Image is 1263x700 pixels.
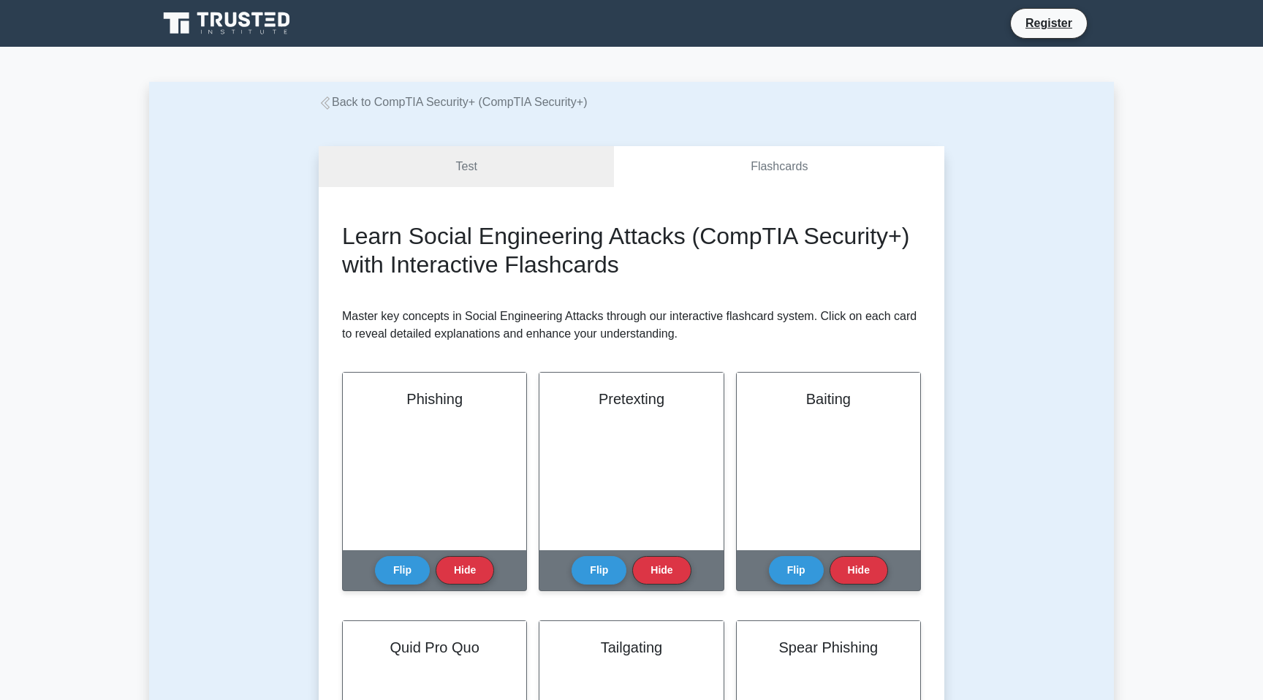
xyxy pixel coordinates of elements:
h2: Pretexting [557,390,705,408]
h2: Quid Pro Quo [360,639,509,656]
h2: Spear Phishing [754,639,903,656]
button: Flip [572,556,626,585]
button: Hide [830,556,888,585]
h2: Baiting [754,390,903,408]
a: Flashcards [614,146,944,188]
button: Flip [375,556,430,585]
button: Hide [436,556,494,585]
button: Hide [632,556,691,585]
a: Back to CompTIA Security+ (CompTIA Security+) [319,96,587,108]
a: Test [319,146,614,188]
p: Master key concepts in Social Engineering Attacks through our interactive flashcard system. Click... [342,308,921,343]
h2: Phishing [360,390,509,408]
button: Flip [769,556,824,585]
h2: Tailgating [557,639,705,656]
a: Register [1017,14,1081,32]
h2: Learn Social Engineering Attacks (CompTIA Security+) with Interactive Flashcards [342,222,921,278]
